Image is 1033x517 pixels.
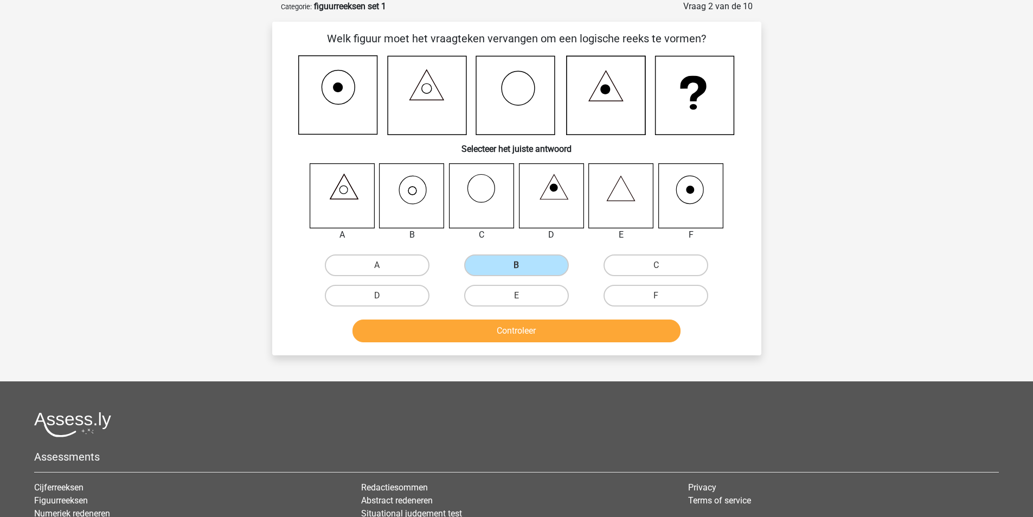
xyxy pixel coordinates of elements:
a: Cijferreeksen [34,482,84,493]
label: F [604,285,708,307]
a: Redactiesommen [361,482,428,493]
label: D [325,285,429,307]
div: A [301,228,383,241]
img: Assessly logo [34,412,111,437]
a: Terms of service [688,495,751,506]
a: Abstract redeneren [361,495,433,506]
div: F [650,228,732,241]
label: B [464,254,569,276]
p: Welk figuur moet het vraagteken vervangen om een logische reeks te vormen? [290,30,744,47]
div: D [511,228,593,241]
button: Controleer [352,320,681,342]
h6: Selecteer het juiste antwoord [290,135,744,154]
label: E [464,285,569,307]
strong: figuurreeksen set 1 [314,1,386,11]
a: Figuurreeksen [34,495,88,506]
a: Privacy [688,482,716,493]
div: E [580,228,662,241]
div: B [371,228,453,241]
div: C [441,228,523,241]
label: C [604,254,708,276]
label: A [325,254,429,276]
h5: Assessments [34,450,999,463]
small: Categorie: [281,3,312,11]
